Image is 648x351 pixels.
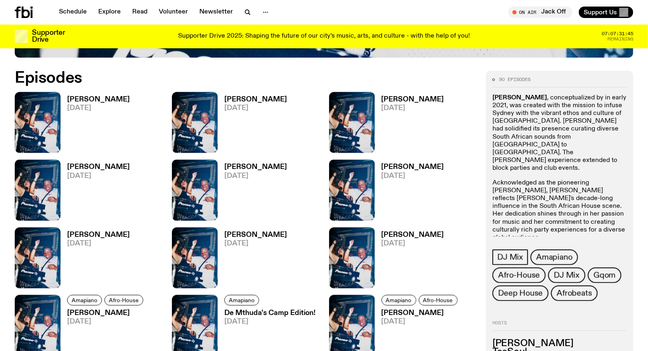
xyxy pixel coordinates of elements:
[382,310,460,317] h3: [PERSON_NAME]
[602,32,633,36] span: 07:07:31:45
[584,9,617,16] span: Support Us
[32,29,65,43] h3: Supporter Drive
[67,164,130,171] h3: [PERSON_NAME]
[607,37,633,41] span: Remaining
[492,94,547,101] strong: [PERSON_NAME]
[224,96,287,103] h3: [PERSON_NAME]
[104,295,143,306] a: Afro-House
[15,71,424,85] h2: Episodes
[224,105,287,112] span: [DATE]
[224,240,287,247] span: [DATE]
[61,164,130,220] a: [PERSON_NAME][DATE]
[382,318,460,325] span: [DATE]
[536,253,572,262] span: Amapiano
[499,77,531,82] span: 90 episodes
[178,33,470,40] p: Supporter Drive 2025: Shaping the future of our city’s music, arts, and culture - with the help o...
[224,164,287,171] h3: [PERSON_NAME]
[67,232,130,239] h3: [PERSON_NAME]
[423,297,453,303] span: Afro-House
[109,297,139,303] span: Afro-House
[67,240,130,247] span: [DATE]
[588,268,621,283] a: Gqom
[492,268,546,283] a: Afro-House
[61,232,130,288] a: [PERSON_NAME][DATE]
[67,105,130,112] span: [DATE]
[498,289,543,298] span: Deep House
[224,310,316,317] h3: De Mthuda's Camp Edition!
[154,7,193,18] a: Volunteer
[579,7,633,18] button: Support Us
[229,297,255,303] span: Amapiano
[194,7,238,18] a: Newsletter
[419,295,458,306] a: Afro-House
[492,94,627,173] p: , conceptualized by in early 2021, was created with the mission to infuse Sydney with the vibrant...
[61,96,130,153] a: [PERSON_NAME][DATE]
[548,268,585,283] a: DJ Mix
[382,173,444,180] span: [DATE]
[127,7,152,18] a: Read
[224,232,287,239] h3: [PERSON_NAME]
[375,232,444,288] a: [PERSON_NAME][DATE]
[594,271,616,280] span: Gqom
[492,339,627,348] h3: [PERSON_NAME]
[492,321,627,331] h2: Hosts
[375,164,444,220] a: [PERSON_NAME][DATE]
[554,271,580,280] span: DJ Mix
[382,295,416,306] a: Amapiano
[224,173,287,180] span: [DATE]
[67,318,146,325] span: [DATE]
[551,286,598,301] a: Afrobeats
[67,96,130,103] h3: [PERSON_NAME]
[93,7,126,18] a: Explore
[218,164,287,220] a: [PERSON_NAME][DATE]
[67,310,146,317] h3: [PERSON_NAME]
[531,250,578,265] a: Amapiano
[497,253,523,262] span: DJ Mix
[382,105,444,112] span: [DATE]
[224,318,316,325] span: [DATE]
[218,232,287,288] a: [PERSON_NAME][DATE]
[508,7,572,18] button: On AirJack Off
[386,297,412,303] span: Amapiano
[67,173,130,180] span: [DATE]
[54,7,92,18] a: Schedule
[492,179,627,242] p: Acknowledged as the pioneering [PERSON_NAME], [PERSON_NAME] reflects [PERSON_NAME]'s decade-long ...
[72,297,97,303] span: Amapiano
[492,250,528,265] a: DJ Mix
[224,295,259,306] a: Amapiano
[375,96,444,153] a: [PERSON_NAME][DATE]
[67,295,102,306] a: Amapiano
[382,164,444,171] h3: [PERSON_NAME]
[492,286,549,301] a: Deep House
[218,96,287,153] a: [PERSON_NAME][DATE]
[557,289,592,298] span: Afrobeats
[382,240,444,247] span: [DATE]
[382,232,444,239] h3: [PERSON_NAME]
[498,271,540,280] span: Afro-House
[382,96,444,103] h3: [PERSON_NAME]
